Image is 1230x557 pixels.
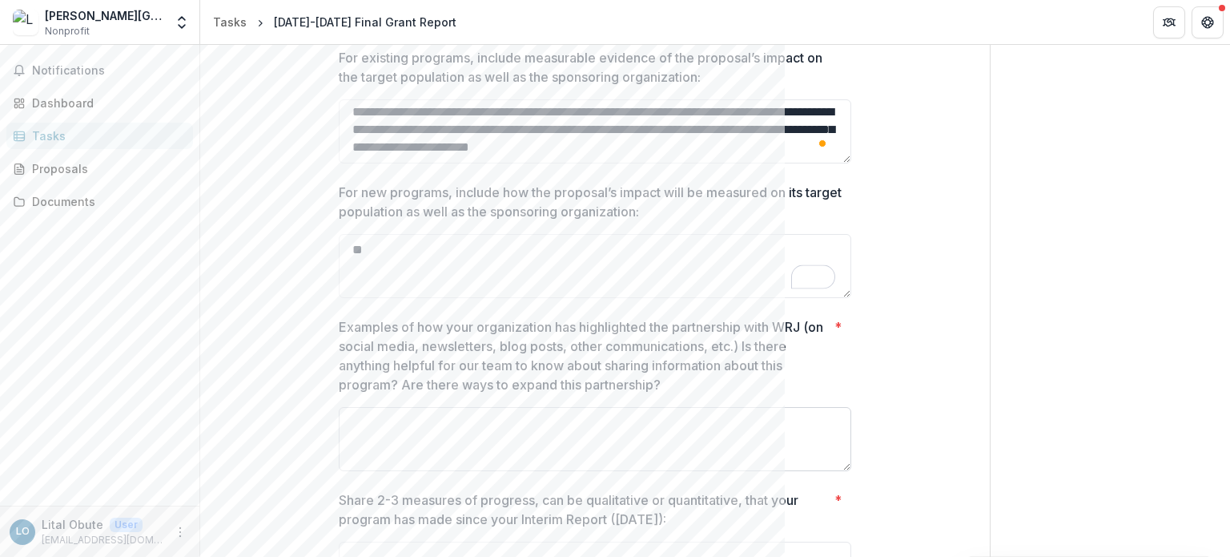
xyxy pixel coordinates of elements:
[339,317,828,394] p: Examples of how your organization has highlighted the partnership with WRJ (on social media, news...
[42,516,103,533] p: Lital Obute
[45,24,90,38] span: Nonprofit
[32,64,187,78] span: Notifications
[339,48,842,87] p: For existing programs, include measurable evidence of the proposal’s impact on the target populat...
[171,523,190,542] button: More
[339,234,851,298] textarea: To enrich screen reader interactions, please activate Accessibility in Grammarly extension settings
[32,127,180,144] div: Tasks
[6,58,193,83] button: Notifications
[1192,6,1224,38] button: Get Help
[207,10,463,34] nav: breadcrumb
[32,95,180,111] div: Dashboard
[6,90,193,116] a: Dashboard
[13,10,38,35] img: Leo Baeck Education Center
[274,14,456,30] div: [DATE]-[DATE] Final Grant Report
[339,183,842,221] p: For new programs, include how the proposal’s impact will be measured on its target population as ...
[32,193,180,210] div: Documents
[171,6,193,38] button: Open entity switcher
[6,123,193,149] a: Tasks
[32,160,180,177] div: Proposals
[45,7,164,24] div: [PERSON_NAME][GEOGRAPHIC_DATA]
[6,188,193,215] a: Documents
[207,10,253,34] a: Tasks
[6,155,193,182] a: Proposals
[42,533,164,547] p: [EMAIL_ADDRESS][DOMAIN_NAME]
[213,14,247,30] div: Tasks
[16,527,30,537] div: Lital Obute
[1153,6,1185,38] button: Partners
[110,518,143,532] p: User
[339,99,851,163] textarea: To enrich screen reader interactions, please activate Accessibility in Grammarly extension settings
[339,490,828,529] p: Share 2-3 measures of progress, can be qualitative or quantitative, that your program has made si...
